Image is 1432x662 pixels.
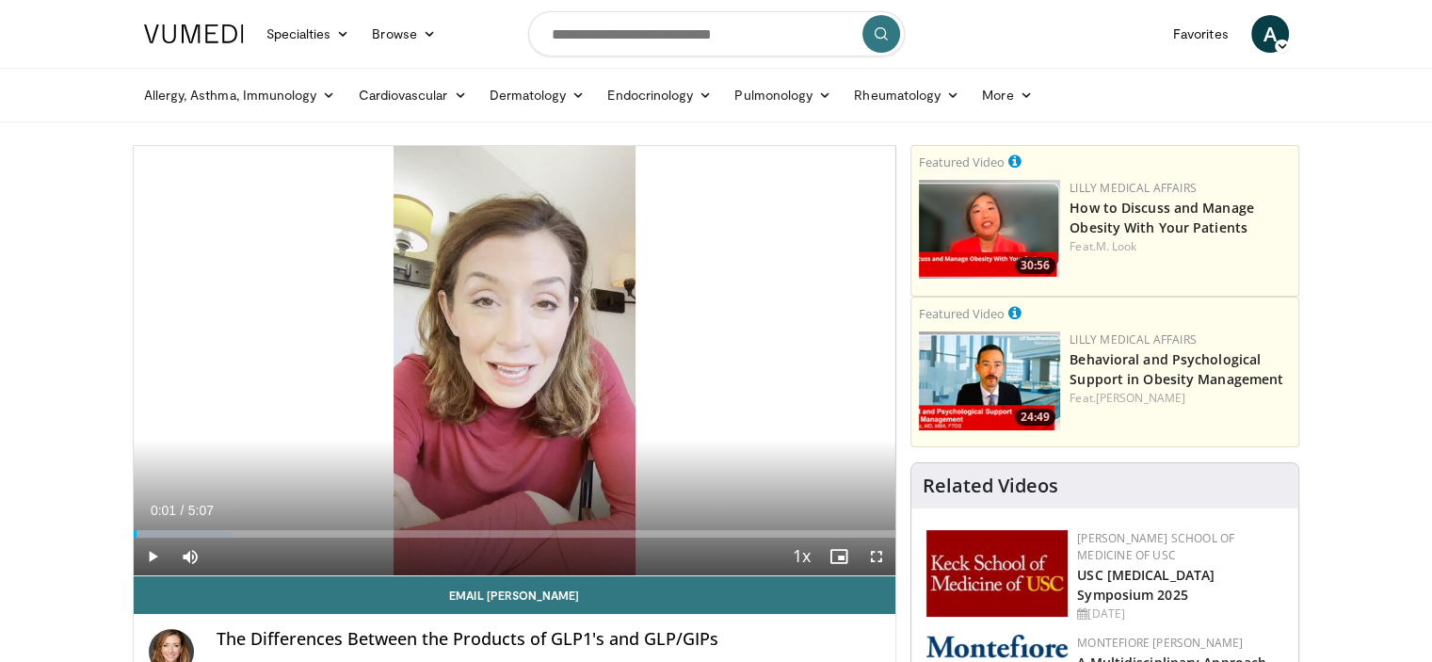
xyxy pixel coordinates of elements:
a: Email [PERSON_NAME] [134,576,896,614]
h4: Related Videos [923,475,1058,497]
a: Dermatology [478,76,597,114]
span: 24:49 [1015,409,1055,426]
h4: The Differences Between the Products of GLP1's and GLP/GIPs [217,629,881,650]
a: Pulmonology [723,76,843,114]
div: Feat. [1070,390,1291,407]
div: [DATE] [1077,605,1283,622]
a: Cardiovascular [346,76,477,114]
a: A [1251,15,1289,53]
small: Featured Video [919,153,1005,170]
a: Behavioral and Psychological Support in Obesity Management [1070,350,1283,388]
button: Play [134,538,171,575]
button: Fullscreen [858,538,895,575]
a: USC [MEDICAL_DATA] Symposium 2025 [1077,566,1215,604]
img: VuMedi Logo [144,24,244,43]
a: Lilly Medical Affairs [1070,180,1197,196]
input: Search topics, interventions [528,11,905,57]
a: M. Look [1096,238,1137,254]
button: Enable picture-in-picture mode [820,538,858,575]
a: Montefiore [PERSON_NAME] [1077,635,1243,651]
video-js: Video Player [134,146,896,576]
a: Rheumatology [843,76,971,114]
span: / [181,503,185,518]
a: 30:56 [919,180,1060,279]
a: Browse [361,15,447,53]
a: How to Discuss and Manage Obesity With Your Patients [1070,199,1254,236]
button: Mute [171,538,209,575]
small: Featured Video [919,305,1005,322]
a: More [971,76,1043,114]
img: c98a6a29-1ea0-4bd5-8cf5-4d1e188984a7.png.150x105_q85_crop-smart_upscale.png [919,180,1060,279]
a: Endocrinology [596,76,723,114]
img: 7b941f1f-d101-407a-8bfa-07bd47db01ba.png.150x105_q85_autocrop_double_scale_upscale_version-0.2.jpg [926,530,1068,617]
a: Favorites [1162,15,1240,53]
span: 0:01 [151,503,176,518]
a: Specialties [255,15,362,53]
div: Progress Bar [134,530,896,538]
a: Lilly Medical Affairs [1070,331,1197,347]
a: Allergy, Asthma, Immunology [133,76,347,114]
span: 5:07 [188,503,214,518]
img: ba3304f6-7838-4e41-9c0f-2e31ebde6754.png.150x105_q85_crop-smart_upscale.png [919,331,1060,430]
span: 30:56 [1015,257,1055,274]
a: [PERSON_NAME] [1096,390,1185,406]
div: Feat. [1070,238,1291,255]
button: Playback Rate [782,538,820,575]
a: [PERSON_NAME] School of Medicine of USC [1077,530,1234,563]
a: 24:49 [919,331,1060,430]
